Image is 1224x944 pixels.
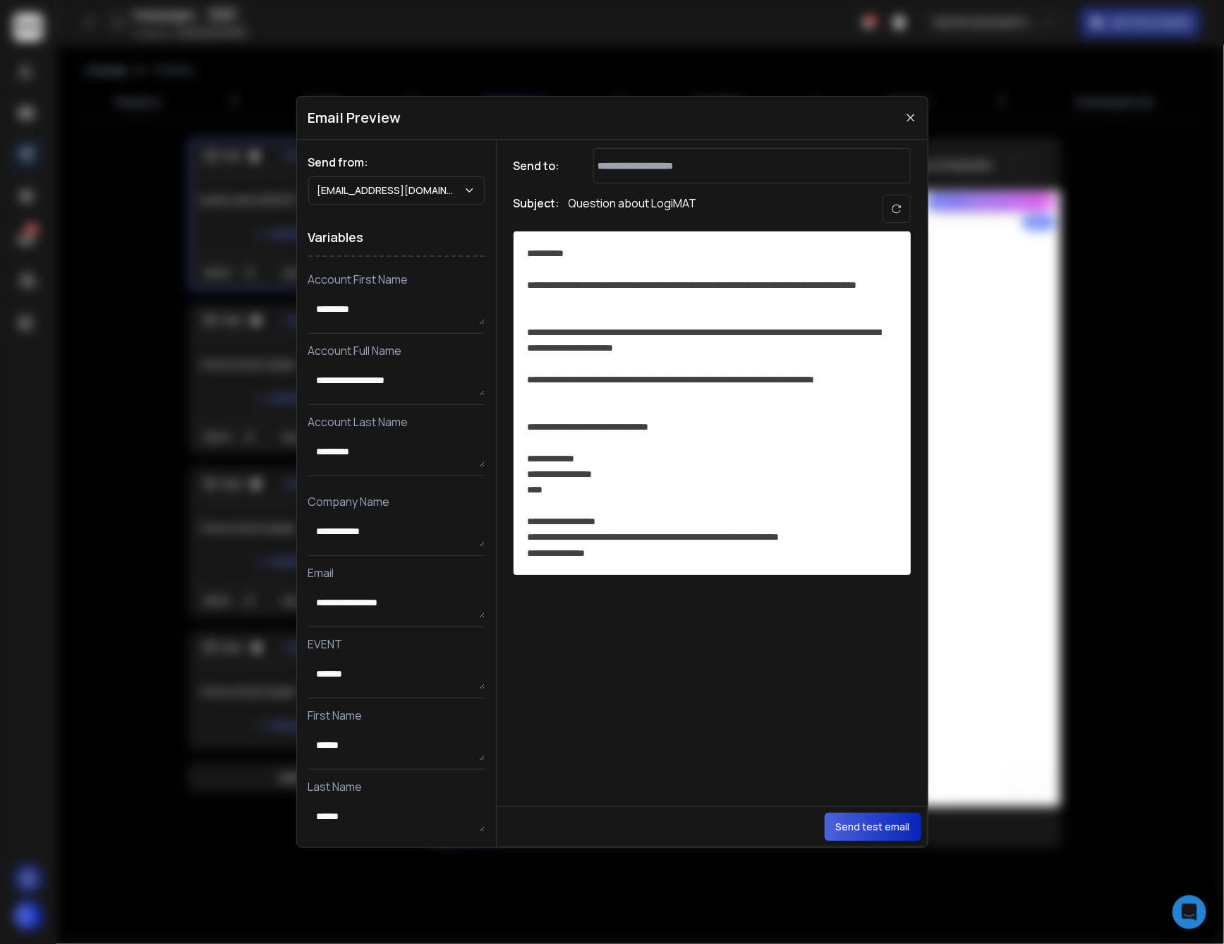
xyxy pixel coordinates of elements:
[308,778,485,795] p: Last Name
[308,342,485,359] p: Account Full Name
[308,219,485,257] h1: Variables
[308,154,485,171] h1: Send from:
[308,413,485,430] p: Account Last Name
[569,195,697,223] p: Question about LogiMAT
[308,271,485,288] p: Account First Name
[514,157,570,174] h1: Send to:
[825,813,921,841] button: Send test email
[1173,895,1206,929] div: Open Intercom Messenger
[308,493,485,510] p: Company Name
[514,195,560,223] h1: Subject:
[308,636,485,653] p: EVENT
[317,183,463,198] p: [EMAIL_ADDRESS][DOMAIN_NAME]
[308,564,485,581] p: Email
[308,108,401,128] h1: Email Preview
[308,707,485,724] p: First Name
